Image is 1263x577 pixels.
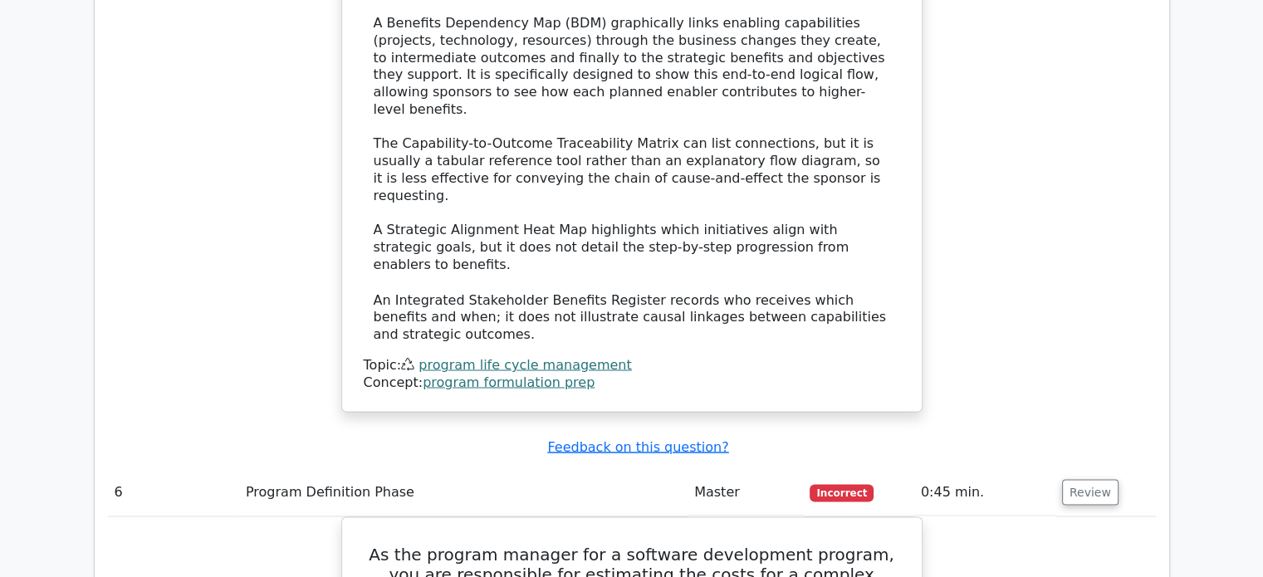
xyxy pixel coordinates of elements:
button: Review [1062,479,1119,505]
td: Master [688,468,803,516]
div: Concept: [364,374,900,391]
span: Incorrect [810,484,874,501]
td: 0:45 min. [914,468,1055,516]
a: Feedback on this question? [547,438,728,454]
a: program life cycle management [419,356,631,372]
div: A Benefits Dependency Map (BDM) graphically links enabling capabilities (projects, technology, re... [374,15,890,343]
td: Program Definition Phase [239,468,688,516]
td: 6 [108,468,239,516]
div: Topic: [364,356,900,374]
a: program formulation prep [423,374,595,389]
